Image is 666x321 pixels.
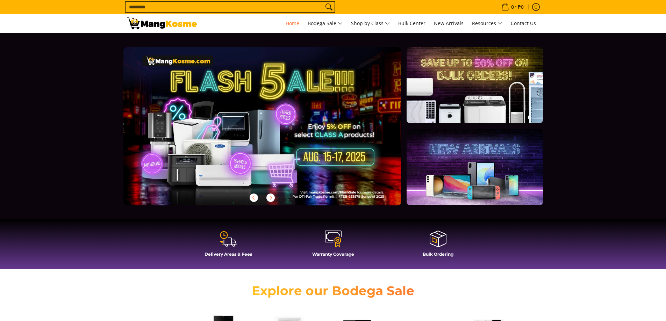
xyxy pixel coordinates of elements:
[348,14,393,33] a: Shop by Class
[204,14,539,33] nav: Main Menu
[517,5,525,9] span: ₱0
[389,251,487,257] h4: Bulk Ordering
[284,251,382,257] h4: Warranty Coverage
[179,251,277,257] h4: Delivery Areas & Fees
[430,14,467,33] a: New Arrivals
[304,14,346,33] a: Bodega Sale
[282,14,303,33] a: Home
[308,19,343,28] span: Bodega Sale
[398,20,425,27] span: Bulk Center
[395,14,429,33] a: Bulk Center
[472,19,502,28] span: Resources
[179,230,277,262] a: Delivery Areas & Fees
[246,190,262,205] button: Previous
[323,2,335,12] button: Search
[511,20,536,27] span: Contact Us
[351,19,390,28] span: Shop by Class
[434,20,464,27] span: New Arrivals
[284,230,382,262] a: Warranty Coverage
[286,20,299,27] span: Home
[389,230,487,262] a: Bulk Ordering
[499,3,526,11] span: •
[468,14,506,33] a: Resources
[263,190,278,205] button: Next
[510,5,515,9] span: 0
[232,283,435,299] h2: Explore our Bodega Sale
[127,17,197,29] img: Mang Kosme: Your Home Appliances Warehouse Sale Partner!
[123,47,424,217] a: More
[507,14,539,33] a: Contact Us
